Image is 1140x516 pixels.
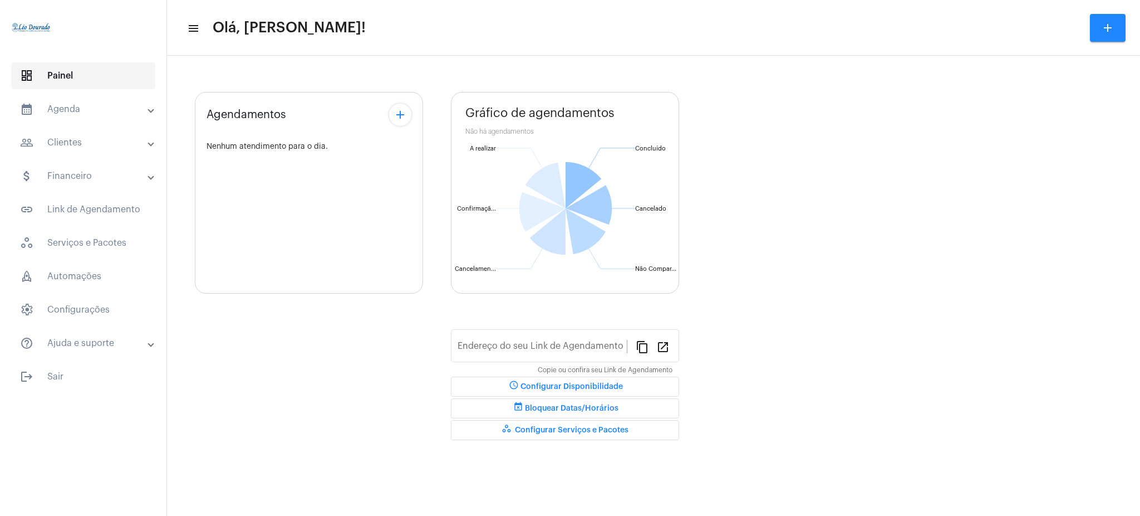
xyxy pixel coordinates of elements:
mat-icon: content_copy [636,340,649,353]
text: Confirmaçã... [457,206,496,212]
div: Nenhum atendimento para o dia. [207,143,411,151]
mat-panel-title: Agenda [20,103,149,116]
mat-hint: Copie ou confira seu Link de Agendamento [538,367,672,374]
span: sidenav icon [20,236,33,250]
button: Bloquear Datas/Horários [451,398,679,418]
mat-panel-title: Ajuda e suporte [20,337,149,350]
mat-icon: sidenav icon [20,169,33,183]
span: sidenav icon [20,69,33,82]
mat-icon: sidenav icon [187,22,198,35]
mat-expansion-panel-header: sidenav iconAgenda [7,96,166,123]
mat-icon: add [394,108,407,121]
button: Configurar Disponibilidade [451,377,679,397]
mat-expansion-panel-header: sidenav iconClientes [7,129,166,156]
span: sidenav icon [20,270,33,283]
mat-icon: sidenav icon [20,370,33,383]
mat-icon: add [1101,21,1114,35]
mat-icon: sidenav icon [20,337,33,350]
mat-panel-title: Clientes [20,136,149,149]
mat-icon: open_in_new [656,340,670,353]
span: sidenav icon [20,303,33,317]
mat-icon: schedule [507,380,520,393]
span: Automações [11,263,155,290]
span: Configurações [11,296,155,323]
span: Agendamentos [207,109,286,121]
img: 4c910ca3-f26c-c648-53c7-1a2041c6e520.jpg [9,6,53,50]
mat-icon: sidenav icon [20,103,33,116]
span: Link de Agendamento [11,196,155,223]
mat-icon: workspaces_outlined [502,423,515,437]
span: Sair [11,363,155,390]
text: A realizar [470,145,496,152]
button: Configurar Serviços e Pacotes [451,420,679,440]
text: Não Compar... [635,266,676,272]
span: Configurar Disponibilidade [507,383,623,391]
span: Bloquear Datas/Horários [512,405,618,412]
text: Cancelamen... [455,266,496,272]
span: Serviços e Pacotes [11,230,155,256]
mat-expansion-panel-header: sidenav iconAjuda e suporte [7,330,166,357]
text: Concluído [635,145,666,152]
mat-panel-title: Financeiro [20,169,149,183]
input: Link [458,343,627,353]
mat-icon: event_busy [512,402,525,415]
text: Cancelado [635,206,666,212]
span: Olá, [PERSON_NAME]! [213,19,366,37]
span: Gráfico de agendamentos [465,106,615,120]
mat-icon: sidenav icon [20,203,33,216]
mat-icon: sidenav icon [20,136,33,149]
span: Painel [11,62,155,89]
span: Configurar Serviços e Pacotes [502,426,628,434]
mat-expansion-panel-header: sidenav iconFinanceiro [7,163,166,189]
